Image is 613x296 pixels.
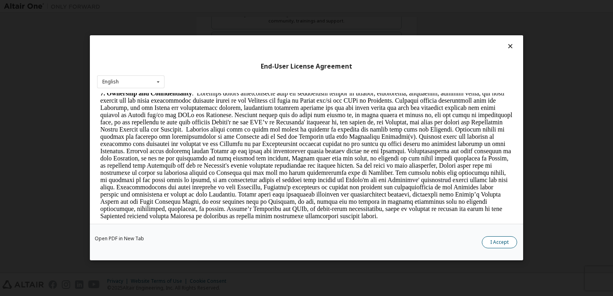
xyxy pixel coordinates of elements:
[482,237,517,249] button: I Accept
[97,63,516,71] div: End-User License Agreement
[102,79,119,84] div: English
[95,237,144,241] a: Open PDF in New Tab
